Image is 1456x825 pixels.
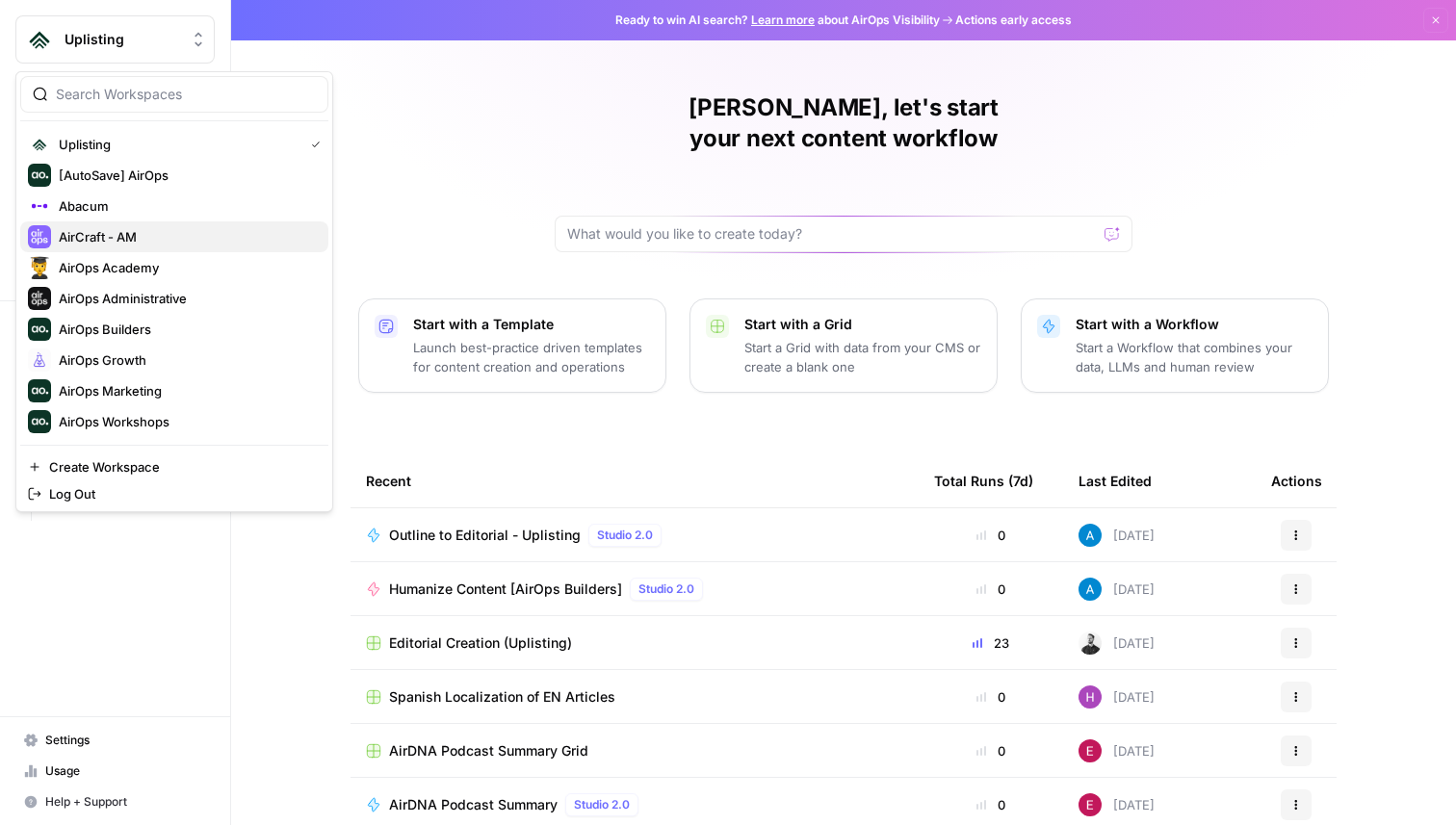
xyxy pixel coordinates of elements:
span: Help + Support [45,793,206,811]
a: Create Workspace [20,453,328,480]
span: AirDNA Podcast Summary Grid [389,741,588,761]
span: Usage [45,762,206,780]
button: Help + Support [15,786,215,817]
a: AirDNA Podcast SummaryStudio 2.0 [366,793,903,816]
span: AirOps Builders [59,320,313,339]
span: AirDNA Podcast Summary [389,795,558,814]
a: Log Out [20,480,328,507]
a: Editorial Creation (Uplisting) [366,633,903,653]
div: 0 [934,526,1048,545]
span: Studio 2.0 [574,796,630,813]
div: [DATE] [1079,578,1155,601]
button: Start with a WorkflowStart a Workflow that combines your data, LLMs and human review [1021,298,1329,393]
img: AirOps Growth Logo [28,348,51,372]
div: Workspace: Uplisting [15,71,333,512]
div: Last Edited [1079,454,1152,507]
span: Humanize Content [AirOps Builders] [389,580,622,599]
span: Settings [45,732,206,749]
div: Recent [366,454,903,507]
img: Abacum Logo [28,194,51,218]
button: Workspace: Uplisting [15,15,215,64]
img: o3cqybgnmipr355j8nz4zpq1mc6x [1079,578,1102,601]
span: AirOps Marketing [59,381,313,400]
a: Usage [15,756,215,786]
p: Start a Grid with data from your CMS or create a blank one [744,338,981,376]
div: 0 [934,795,1048,814]
span: Spanish Localization of EN Articles [389,687,615,707]
p: Start with a Template [413,315,650,334]
p: Start a Workflow that combines your data, LLMs and human review [1076,338,1313,376]
div: Total Runs (7d) [934,454,1033,507]
a: Outline to Editorial - UplistingStudio 2.0 [366,524,903,547]
div: 23 [934,633,1048,653]
img: 6hq96n2leobrsvlurjgw6fk7c669 [1079,793,1102,816]
h1: [PERSON_NAME], let's start your next content workflow [555,92,1132,154]
img: AirOps Builders Logo [28,318,51,341]
a: Humanize Content [AirOps Builders]Studio 2.0 [366,578,903,601]
img: AirOps Administrative Logo [28,287,51,310]
img: 6hq96n2leobrsvlurjgw6fk7c669 [1079,739,1102,762]
span: Ready to win AI search? about AirOps Visibility [615,12,940,29]
img: AirOps Workshops Logo [28,410,51,433]
div: [DATE] [1079,524,1155,547]
button: Start with a TemplateLaunch best-practice driven templates for content creation and operations [358,298,666,393]
a: AirDNA Podcast Summary Grid [366,741,903,761]
a: Spanish Localization of EN Articles [366,687,903,707]
span: Abacum [59,196,313,216]
img: AirOps Marketing Logo [28,379,51,402]
span: Studio 2.0 [638,580,694,598]
span: Log Out [49,484,313,503]
div: [DATE] [1079,685,1155,709]
span: [AutoSave] AirOps [59,166,313,185]
div: [DATE] [1079,793,1155,816]
span: Uplisting [65,30,181,49]
div: 0 [934,580,1048,599]
span: AirOps Growth [59,350,313,370]
span: Editorial Creation (Uplisting) [389,633,572,653]
img: Uplisting Logo [28,133,51,156]
div: [DATE] [1079,632,1155,655]
a: Settings [15,725,215,756]
span: Uplisting [59,135,296,154]
span: AirOps Administrative [59,289,313,308]
span: Studio 2.0 [597,527,653,544]
img: [AutoSave] AirOps Logo [28,164,51,187]
img: Uplisting Logo [22,22,57,57]
div: 0 [934,741,1048,761]
span: AirOps Academy [59,258,313,277]
img: tk4fd38h7lsi92jkuiz1rjly28yk [1079,632,1102,655]
span: AirCraft - AM [59,227,313,246]
span: Create Workspace [49,457,313,477]
img: s3daeat8gwktyg8b6fk5sb8x1vos [1079,685,1102,709]
img: AirCraft - AM Logo [28,225,51,248]
div: 0 [934,687,1048,707]
span: Actions early access [955,12,1072,29]
input: What would you like to create today? [567,224,1097,244]
div: [DATE] [1079,739,1155,762]
input: Search Workspaces [56,85,316,104]
span: Outline to Editorial - Uplisting [389,526,581,545]
span: AirOps Workshops [59,412,313,431]
p: Launch best-practice driven templates for content creation and operations [413,338,650,376]
img: AirOps Academy Logo [28,256,51,279]
img: o3cqybgnmipr355j8nz4zpq1mc6x [1079,524,1102,547]
a: Learn more [751,13,815,27]
p: Start with a Workflow [1076,315,1313,334]
p: Start with a Grid [744,315,981,334]
button: Start with a GridStart a Grid with data from your CMS or create a blank one [689,298,998,393]
div: Actions [1271,454,1322,507]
